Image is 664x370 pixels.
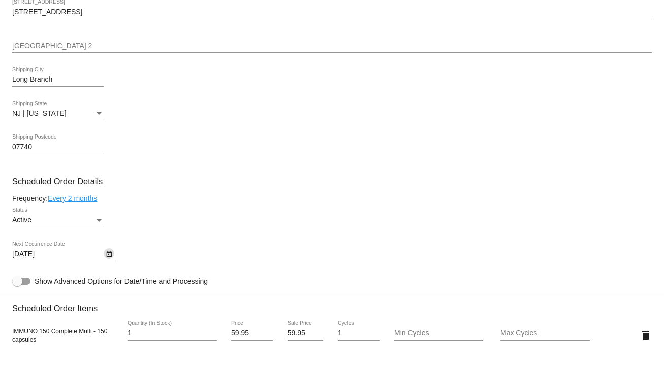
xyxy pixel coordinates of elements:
[288,329,324,338] input: Sale Price
[231,329,273,338] input: Price
[12,216,31,224] span: Active
[104,248,114,259] button: Open calendar
[12,109,67,117] span: NJ | [US_STATE]
[12,8,652,16] input: Shipping Street 1
[35,276,208,286] span: Show Advanced Options for Date/Time and Processing
[12,250,104,258] input: Next Occurrence Date
[12,296,652,313] h3: Scheduled Order Items
[12,110,104,118] mat-select: Shipping State
[12,177,652,186] h3: Scheduled Order Details
[640,329,652,342] mat-icon: delete
[12,143,104,151] input: Shipping Postcode
[12,42,652,50] input: Shipping Street 2
[500,329,590,338] input: Max Cycles
[12,216,104,224] mat-select: Status
[338,329,380,338] input: Cycles
[394,329,484,338] input: Min Cycles
[128,329,217,338] input: Quantity (In Stock)
[12,328,107,343] span: IMMUNO 150 Complete Multi - 150 capsules
[48,194,97,203] a: Every 2 months
[12,76,104,84] input: Shipping City
[12,194,652,203] div: Frequency:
